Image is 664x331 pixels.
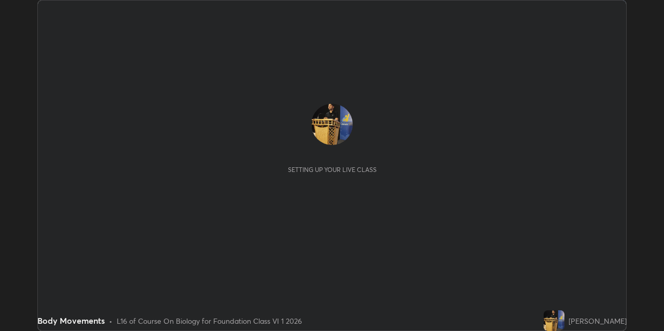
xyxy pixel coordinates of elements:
div: Body Movements [37,314,105,327]
img: 85f081f3e11b4d7d86867c73019bb5c5.jpg [544,310,564,331]
div: • [109,315,113,326]
div: L16 of Course On Biology for Foundation Class VI 1 2026 [117,315,302,326]
div: [PERSON_NAME] [569,315,627,326]
img: 85f081f3e11b4d7d86867c73019bb5c5.jpg [311,104,353,145]
div: Setting up your live class [288,166,377,174]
